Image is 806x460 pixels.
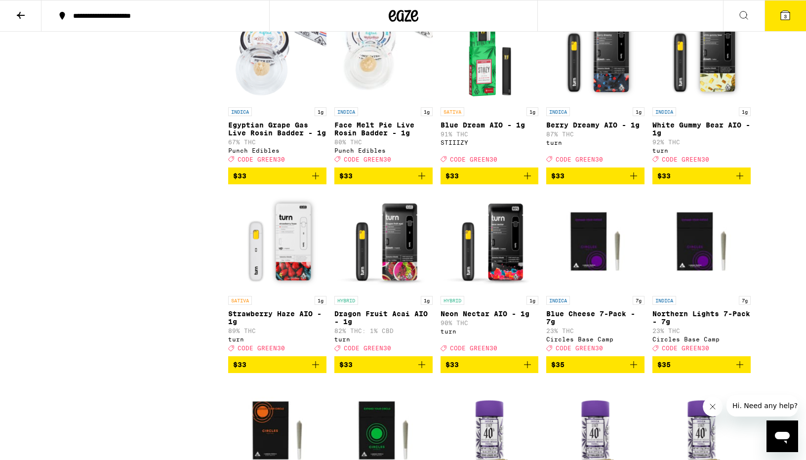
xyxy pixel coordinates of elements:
p: 7g [633,296,645,305]
p: Strawberry Haze AIO - 1g [228,310,326,326]
span: $33 [339,361,353,369]
img: Punch Edibles - Egyptian Grape Gas Live Rosin Badder - 1g [228,3,326,102]
div: turn [652,147,751,154]
button: Add to bag [441,167,539,184]
span: CODE GREEN30 [662,156,709,163]
button: Add to bag [546,356,645,373]
span: $33 [339,172,353,180]
span: $33 [233,361,246,369]
p: 23% THC [546,328,645,334]
p: 91% THC [441,131,539,137]
img: STIIIZY - Blue Dream AIO - 1g [441,3,539,102]
span: CODE GREEN30 [344,156,391,163]
p: 67% THC [228,139,326,145]
img: turn - Strawberry Haze AIO - 1g [228,192,326,291]
span: CODE GREEN30 [556,345,603,351]
p: Dragon Fruit Acai AIO - 1g [334,310,433,326]
div: turn [334,336,433,342]
p: INDICA [546,296,570,305]
a: Open page for Egyptian Grape Gas Live Rosin Badder - 1g from Punch Edibles [228,3,326,167]
p: 23% THC [652,328,751,334]
iframe: Button to launch messaging window [766,420,798,452]
p: INDICA [652,107,676,116]
button: Add to bag [228,167,326,184]
span: $33 [233,172,246,180]
img: turn - Berry Dreamy AIO - 1g [546,3,645,102]
p: Blue Cheese 7-Pack - 7g [546,310,645,326]
p: 1g [633,107,645,116]
img: turn - Dragon Fruit Acai AIO - 1g [334,192,433,291]
p: Egyptian Grape Gas Live Rosin Badder - 1g [228,121,326,137]
p: 1g [421,107,433,116]
a: Open page for Blue Cheese 7-Pack - 7g from Circles Base Camp [546,192,645,356]
div: turn [546,139,645,146]
p: 1g [315,107,326,116]
div: turn [441,328,539,335]
p: 7g [739,296,751,305]
p: 90% THC [441,320,539,326]
a: Open page for Neon Nectar AIO - 1g from turn [441,192,539,356]
p: INDICA [228,107,252,116]
span: CODE GREEN30 [450,345,497,351]
span: $35 [657,361,671,369]
a: Open page for White Gummy Bear AIO - 1g from turn [652,3,751,167]
p: Face Melt Pie Live Rosin Badder - 1g [334,121,433,137]
a: Open page for Berry Dreamy AIO - 1g from turn [546,3,645,167]
p: INDICA [652,296,676,305]
p: Neon Nectar AIO - 1g [441,310,539,318]
p: 1g [526,296,538,305]
span: CODE GREEN30 [344,345,391,351]
span: CODE GREEN30 [450,156,497,163]
span: $35 [551,361,564,369]
span: CODE GREEN30 [556,156,603,163]
span: $33 [657,172,671,180]
img: Circles Base Camp - Blue Cheese 7-Pack - 7g [546,192,645,291]
span: $33 [445,361,459,369]
p: 92% THC [652,139,751,145]
span: $33 [551,172,564,180]
p: HYBRID [334,296,358,305]
p: 87% THC [546,131,645,137]
a: Open page for Strawberry Haze AIO - 1g from turn [228,192,326,356]
div: Circles Base Camp [652,336,751,342]
iframe: Message from company [726,395,798,417]
p: White Gummy Bear AIO - 1g [652,121,751,137]
p: 89% THC [228,328,326,334]
button: Add to bag [228,356,326,373]
p: Blue Dream AIO - 1g [441,121,539,129]
p: 82% THC: 1% CBD [334,328,433,334]
span: $33 [445,172,459,180]
button: Add to bag [652,356,751,373]
p: HYBRID [441,296,464,305]
img: turn - White Gummy Bear AIO - 1g [652,3,751,102]
div: turn [228,336,326,342]
p: Berry Dreamy AIO - 1g [546,121,645,129]
a: Open page for Northern Lights 7-Pack - 7g from Circles Base Camp [652,192,751,356]
div: STIIIZY [441,139,539,146]
p: SATIVA [228,296,252,305]
iframe: Close message [703,397,723,417]
div: Circles Base Camp [546,336,645,342]
button: Add to bag [546,167,645,184]
a: Open page for Blue Dream AIO - 1g from STIIIZY [441,3,539,167]
span: CODE GREEN30 [662,345,709,351]
span: 3 [784,13,787,19]
div: Punch Edibles [334,147,433,154]
span: CODE GREEN30 [238,156,285,163]
a: Open page for Face Melt Pie Live Rosin Badder - 1g from Punch Edibles [334,3,433,167]
a: Open page for Dragon Fruit Acai AIO - 1g from turn [334,192,433,356]
p: 1g [421,296,433,305]
button: Add to bag [441,356,539,373]
div: Punch Edibles [228,147,326,154]
p: 1g [526,107,538,116]
p: 1g [315,296,326,305]
p: 1g [739,107,751,116]
img: Punch Edibles - Face Melt Pie Live Rosin Badder - 1g [334,3,433,102]
p: INDICA [334,107,358,116]
p: SATIVA [441,107,464,116]
p: Northern Lights 7-Pack - 7g [652,310,751,326]
p: INDICA [546,107,570,116]
button: 3 [765,0,806,31]
button: Add to bag [334,167,433,184]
